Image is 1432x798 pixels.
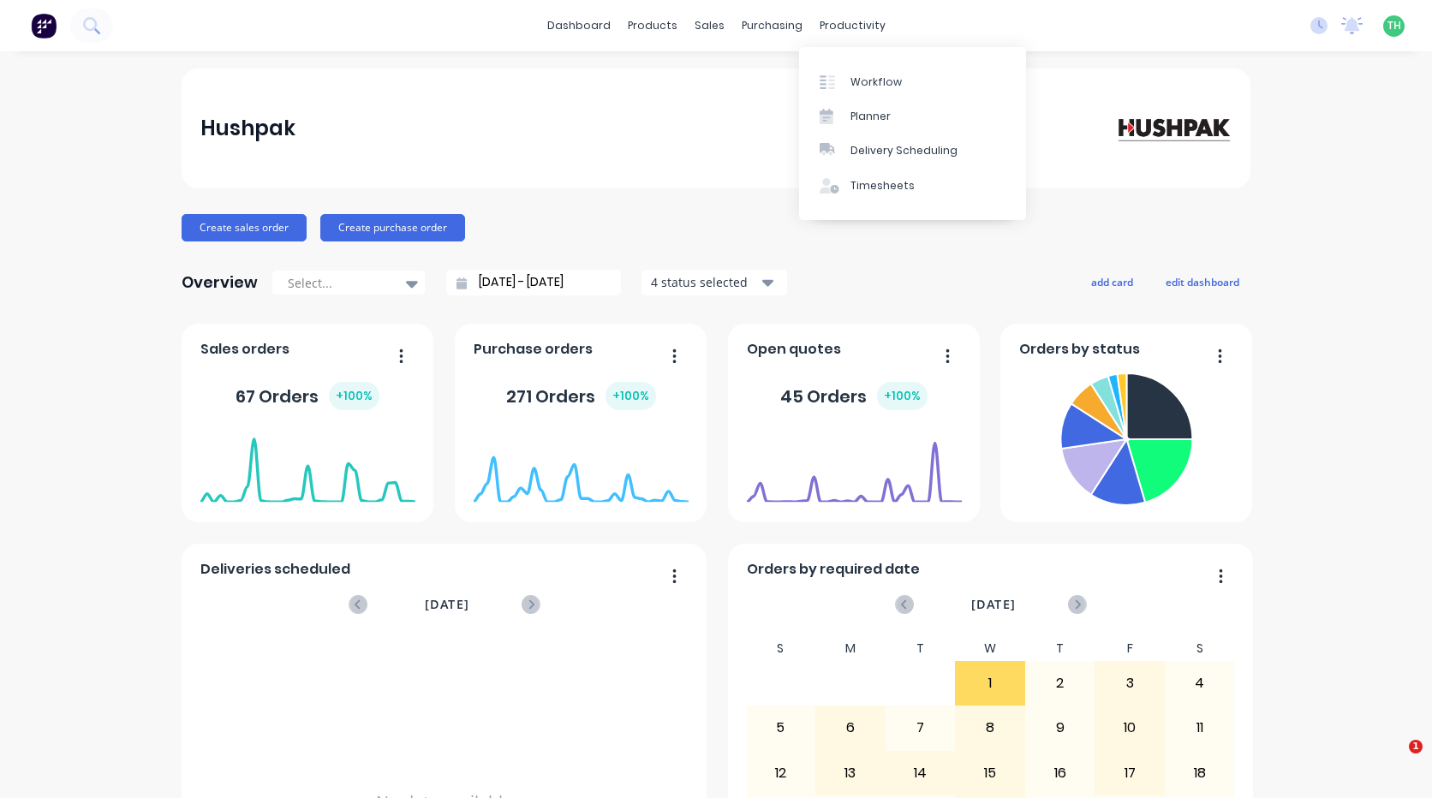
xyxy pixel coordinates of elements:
div: 2 [1026,662,1095,705]
button: edit dashboard [1155,271,1250,293]
div: M [815,636,886,661]
a: Delivery Scheduling [799,134,1026,168]
div: Delivery Scheduling [850,143,958,158]
button: add card [1080,271,1144,293]
div: T [1025,636,1095,661]
div: T [886,636,956,661]
span: TH [1387,18,1401,33]
div: 8 [956,706,1024,749]
div: products [619,13,686,39]
div: 9 [1026,706,1095,749]
div: + 100 % [606,382,656,410]
div: Timesheets [850,178,915,194]
div: 5 [747,706,815,749]
div: 15 [956,752,1024,795]
div: 13 [816,752,885,795]
div: Workflow [850,74,902,90]
div: Overview [182,265,258,300]
button: Create purchase order [320,214,465,241]
a: Planner [799,99,1026,134]
div: Hushpak [200,111,295,146]
div: 17 [1095,752,1164,795]
div: 271 Orders [506,382,656,410]
div: W [955,636,1025,661]
div: 67 Orders [236,382,379,410]
div: purchasing [733,13,811,39]
div: 7 [886,706,955,749]
div: 6 [816,706,885,749]
div: 16 [1026,752,1095,795]
span: Purchase orders [474,339,593,360]
span: Sales orders [200,339,289,360]
button: 4 status selected [641,270,787,295]
iframe: Intercom live chat [1374,740,1415,781]
span: [DATE] [971,595,1016,614]
span: Open quotes [747,339,841,360]
div: S [1165,636,1235,661]
span: [DATE] [425,595,469,614]
div: 45 Orders [780,382,928,410]
div: F [1095,636,1165,661]
img: Hushpak [1112,113,1232,143]
div: 10 [1095,706,1164,749]
button: Create sales order [182,214,307,241]
div: sales [686,13,733,39]
a: dashboard [539,13,619,39]
div: 4 [1166,662,1234,705]
span: 1 [1409,740,1423,753]
div: + 100 % [877,382,928,410]
span: Deliveries scheduled [200,559,350,580]
div: 18 [1166,752,1234,795]
div: 12 [747,752,815,795]
div: 11 [1166,706,1234,749]
div: productivity [811,13,894,39]
div: 14 [886,752,955,795]
span: Orders by status [1019,339,1140,360]
img: Factory [31,13,57,39]
a: Workflow [799,64,1026,98]
div: 1 [956,662,1024,705]
div: + 100 % [329,382,379,410]
div: 3 [1095,662,1164,705]
div: 4 status selected [651,273,759,291]
a: Timesheets [799,169,1026,203]
div: Planner [850,109,891,124]
div: S [746,636,816,661]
